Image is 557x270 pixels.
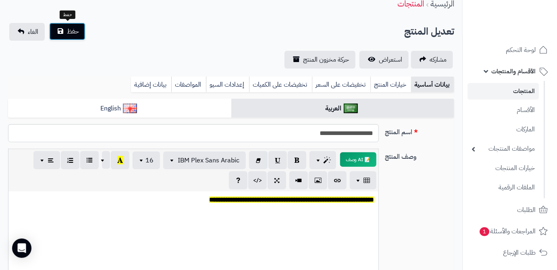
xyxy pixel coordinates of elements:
[468,222,552,241] a: المراجعات والأسئلة1
[468,243,552,262] a: طلبات الإرجاع
[468,40,552,60] a: لوحة التحكم
[468,83,539,100] a: المنتجات
[231,99,455,118] a: العربية
[411,51,453,69] a: مشاركه
[145,156,154,165] span: 16
[480,227,489,236] span: 1
[171,77,206,93] a: المواصفات
[479,226,536,237] span: المراجعات والأسئلة
[163,152,246,169] button: IBM Plex Sans Arabic
[468,160,539,177] a: خيارات المنتجات
[285,51,355,69] a: حركة مخزون المنتج
[12,239,31,258] div: Open Intercom Messenger
[303,55,349,64] span: حركة مخزون المنتج
[370,77,411,93] a: خيارات المنتج
[468,140,539,158] a: مواصفات المنتجات
[468,121,539,138] a: الماركات
[404,23,454,40] h2: تعديل المنتج
[382,124,457,137] label: اسم المنتج
[340,152,376,167] button: 📝 AI وصف
[360,51,409,69] a: استعراض
[468,200,552,220] a: الطلبات
[28,27,38,37] span: الغاء
[9,23,45,41] a: الغاء
[506,44,536,56] span: لوحة التحكم
[430,55,447,64] span: مشاركه
[133,152,160,169] button: 16
[206,77,249,93] a: إعدادات السيو
[249,77,312,93] a: تخفيضات على الكميات
[131,77,171,93] a: بيانات إضافية
[312,77,370,93] a: تخفيضات على السعر
[344,104,358,113] img: العربية
[178,156,239,165] span: IBM Plex Sans Arabic
[8,99,231,118] a: English
[49,23,85,40] button: حفظ
[411,77,454,93] a: بيانات أساسية
[491,66,536,77] span: الأقسام والمنتجات
[517,204,536,216] span: الطلبات
[468,179,539,196] a: الملفات الرقمية
[67,27,79,36] span: حفظ
[468,102,539,119] a: الأقسام
[379,55,402,64] span: استعراض
[382,149,457,162] label: وصف المنتج
[503,247,536,258] span: طلبات الإرجاع
[123,104,137,113] img: English
[60,10,75,19] div: حفظ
